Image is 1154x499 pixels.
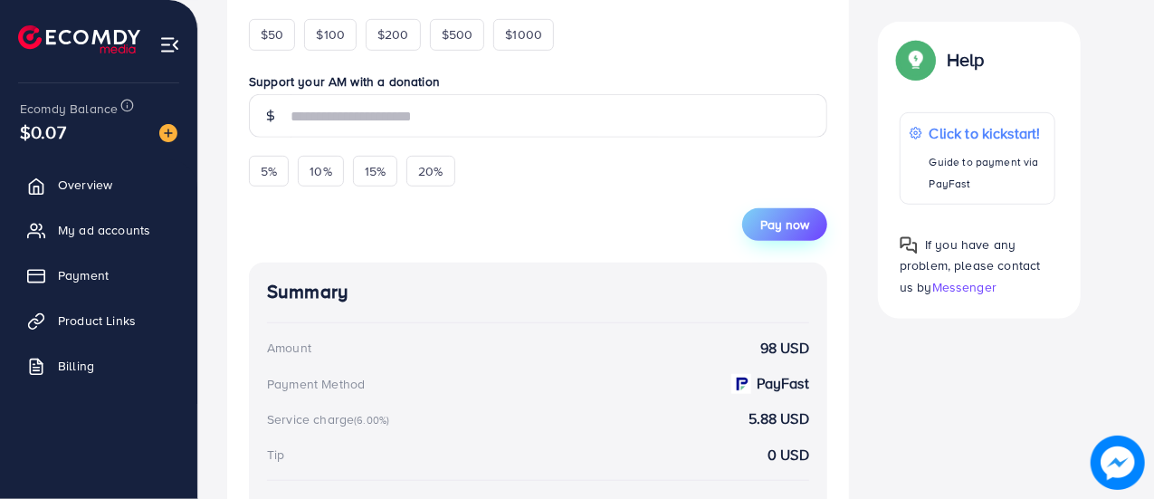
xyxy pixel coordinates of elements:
[947,49,985,71] p: Help
[58,176,112,194] span: Overview
[249,72,827,91] label: Support your AM with a donation
[760,216,809,234] span: Pay now
[768,445,809,465] strong: 0 USD
[757,373,809,394] strong: PayFast
[930,151,1045,195] p: Guide to payment via PayFast
[316,25,345,43] span: $100
[932,277,997,295] span: Messenger
[20,100,118,118] span: Ecomdy Balance
[58,266,109,284] span: Payment
[365,162,386,180] span: 15%
[442,25,473,43] span: $500
[58,312,136,330] span: Product Links
[900,236,918,254] img: Popup guide
[14,302,184,339] a: Product Links
[742,208,827,241] button: Pay now
[900,43,932,76] img: Popup guide
[20,119,66,145] span: $0.07
[58,357,94,375] span: Billing
[14,257,184,293] a: Payment
[505,25,542,43] span: $1000
[267,339,311,357] div: Amount
[14,212,184,248] a: My ad accounts
[760,338,809,359] strong: 98 USD
[749,408,809,429] strong: 5.88 USD
[261,25,283,43] span: $50
[1091,436,1145,490] img: image
[731,374,751,394] img: payment
[900,235,1041,295] span: If you have any problem, please contact us by
[14,167,184,203] a: Overview
[18,25,140,53] img: logo
[418,162,443,180] span: 20%
[930,122,1045,144] p: Click to kickstart!
[267,410,395,428] div: Service charge
[58,221,150,239] span: My ad accounts
[354,413,389,427] small: (6.00%)
[267,281,809,303] h4: Summary
[267,375,365,393] div: Payment Method
[310,162,331,180] span: 10%
[377,25,409,43] span: $200
[267,446,284,464] div: Tip
[14,348,184,384] a: Billing
[159,34,180,55] img: menu
[159,124,177,142] img: image
[261,162,277,180] span: 5%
